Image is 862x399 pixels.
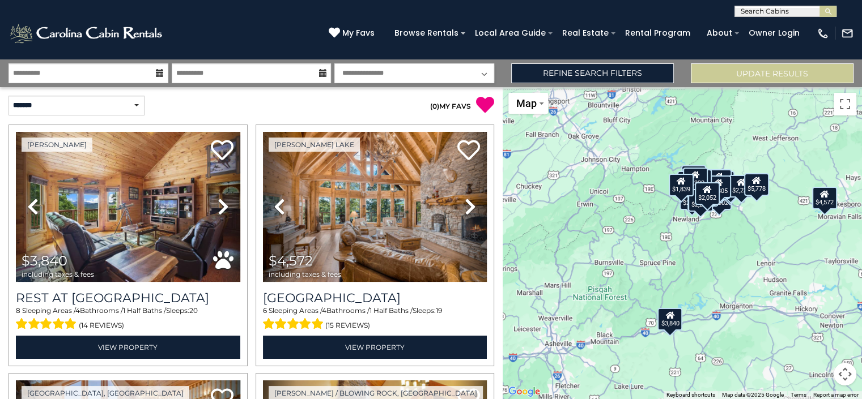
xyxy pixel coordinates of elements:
span: 4 [75,306,80,315]
a: [GEOGRAPHIC_DATA] [263,290,487,306]
div: $2,332 [683,168,708,190]
h3: Lake Haven Lodge [263,290,487,306]
img: Google [506,384,543,399]
span: 1 Half Baths / [123,306,166,315]
span: ( ) [430,102,439,110]
div: $2,515 [680,187,704,210]
div: $1,839 [669,173,694,196]
a: [PERSON_NAME] [22,138,92,152]
a: Owner Login [743,24,805,42]
a: Real Estate [557,24,614,42]
span: $3,840 [22,252,67,269]
button: Update Results [691,63,853,83]
h3: Rest at Mountain Crest [16,290,240,306]
span: 8 [16,306,20,315]
div: $2,305 [706,175,731,198]
button: Toggle fullscreen view [834,93,856,115]
div: $2,052 [695,182,720,204]
a: View Property [16,336,240,359]
div: $4,572 [812,186,837,209]
span: Map [516,97,537,109]
div: $3,840 [658,307,683,330]
span: 6 [263,306,267,315]
span: 0 [432,102,437,110]
div: Sleeping Areas / Bathrooms / Sleeps: [16,306,240,333]
a: Add to favorites [211,139,233,163]
span: 20 [189,306,198,315]
span: My Favs [342,27,375,39]
span: Map data ©2025 Google [722,392,784,398]
span: including taxes & fees [269,271,341,278]
img: thumbnail_163277924.jpeg [263,132,487,282]
span: 1 Half Baths / [370,306,413,315]
a: [PERSON_NAME] Lake [269,138,360,152]
a: Open this area in Google Maps (opens a new window) [506,384,543,399]
button: Map camera controls [834,363,856,385]
img: mail-regular-white.png [841,27,853,40]
a: Rental Program [619,24,696,42]
a: Add to favorites [457,139,480,163]
a: Rest at [GEOGRAPHIC_DATA] [16,290,240,306]
a: (0)MY FAVS [430,102,471,110]
div: $5,778 [744,173,769,196]
div: $2,221 [688,188,713,211]
span: $4,572 [269,252,313,269]
a: About [701,24,738,42]
span: including taxes & fees [22,271,94,278]
div: $2,326 [681,165,706,187]
div: $2,302 [707,187,732,209]
div: $2,237 [729,174,754,197]
div: Sleeping Areas / Bathrooms / Sleeps: [263,306,487,333]
span: (14 reviews) [79,318,124,333]
a: Terms (opens in new tab) [791,392,806,398]
a: My Favs [329,27,377,40]
img: White-1-2.png [9,22,165,45]
img: thumbnail_164747674.jpeg [16,132,240,282]
a: Refine Search Filters [511,63,674,83]
img: phone-regular-white.png [817,27,829,40]
span: 19 [436,306,442,315]
a: Local Area Guide [469,24,551,42]
span: 4 [322,306,326,315]
a: Browse Rentals [389,24,464,42]
button: Keyboard shortcuts [666,391,715,399]
a: Report a map error [813,392,859,398]
div: $3,468 [707,169,732,192]
a: View Property [263,336,487,359]
button: Change map style [508,93,548,114]
span: (15 reviews) [325,318,370,333]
